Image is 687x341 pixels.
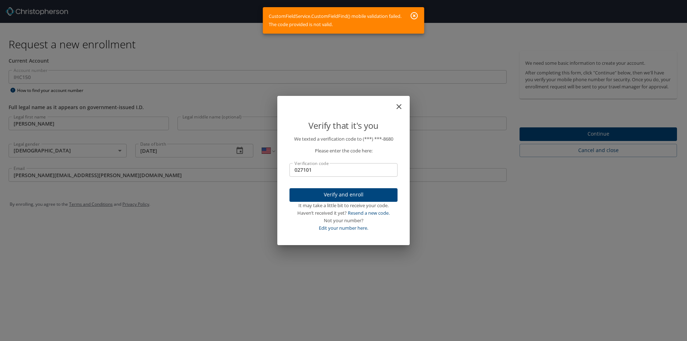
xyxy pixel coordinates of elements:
[319,225,368,231] a: Edit your number here.
[398,99,407,107] button: close
[289,217,398,224] div: Not your number?
[348,210,390,216] a: Resend a new code.
[289,202,398,209] div: It may take a little bit to receive your code.
[269,9,401,31] div: CustomFieldService.CustomFieldFind() mobile validation failed. The code provided is not valid.
[295,190,392,199] span: Verify and enroll
[289,147,398,155] p: Please enter the code here:
[289,135,398,143] p: We texted a verification code to (***) ***- 8680
[289,119,398,132] p: Verify that it's you
[289,188,398,202] button: Verify and enroll
[289,209,398,217] div: Haven’t received it yet?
